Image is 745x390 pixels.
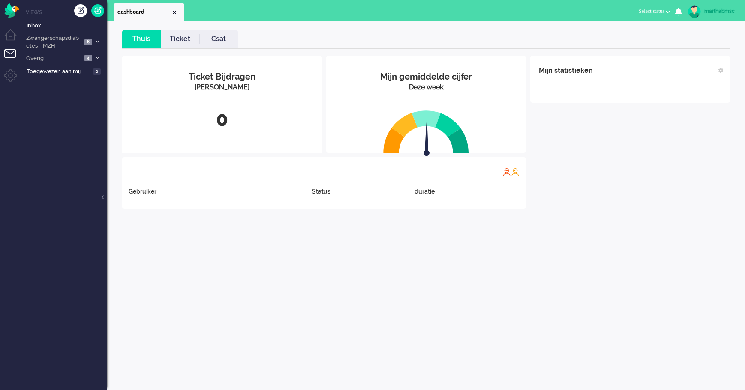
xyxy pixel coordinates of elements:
[161,34,199,44] a: Ticket
[4,6,19,12] a: Omnidesk
[4,49,24,68] li: Tickets menu
[114,3,184,21] li: Dashboard
[502,168,511,176] img: profile_red.svg
[511,168,520,176] img: profile_orange.svg
[27,22,107,30] span: Inbox
[122,34,161,44] a: Thuis
[129,71,315,83] div: Ticket Bijdragen
[415,187,526,200] div: duratie
[129,105,315,134] div: 0
[688,5,701,18] img: avatar
[639,8,664,14] span: Select status
[129,83,315,92] div: [PERSON_NAME]
[539,62,593,79] div: Mijn statistieken
[74,4,87,17] div: Creëer ticket
[84,55,92,61] span: 4
[25,21,107,30] a: Inbox
[408,121,445,158] img: arrow.svg
[93,68,101,75] span: 0
[27,68,90,76] span: Toegewezen aan mij
[25,34,82,50] span: Zwangerschapsdiabetes - MZH
[383,110,469,153] img: semi_circle.svg
[312,187,414,200] div: Status
[4,29,24,48] li: Dashboard menu
[199,30,238,48] li: Csat
[333,71,520,83] div: Mijn gemiddelde cijfer
[26,9,107,16] li: Views
[634,3,675,21] li: Select status
[122,30,161,48] li: Thuis
[25,54,82,63] span: Overig
[4,69,24,89] li: Admin menu
[161,30,199,48] li: Ticket
[117,9,171,16] span: dashboard
[199,34,238,44] a: Csat
[333,83,520,92] div: Deze week
[4,3,19,18] img: flow_omnibird.svg
[634,5,675,18] button: Select status
[171,9,178,16] div: Close tab
[84,39,92,45] span: 8
[91,4,104,17] a: Quick Ticket
[686,5,736,18] a: marthabmsc
[25,66,107,76] a: Toegewezen aan mij 0
[704,7,736,15] div: marthabmsc
[122,187,312,200] div: Gebruiker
